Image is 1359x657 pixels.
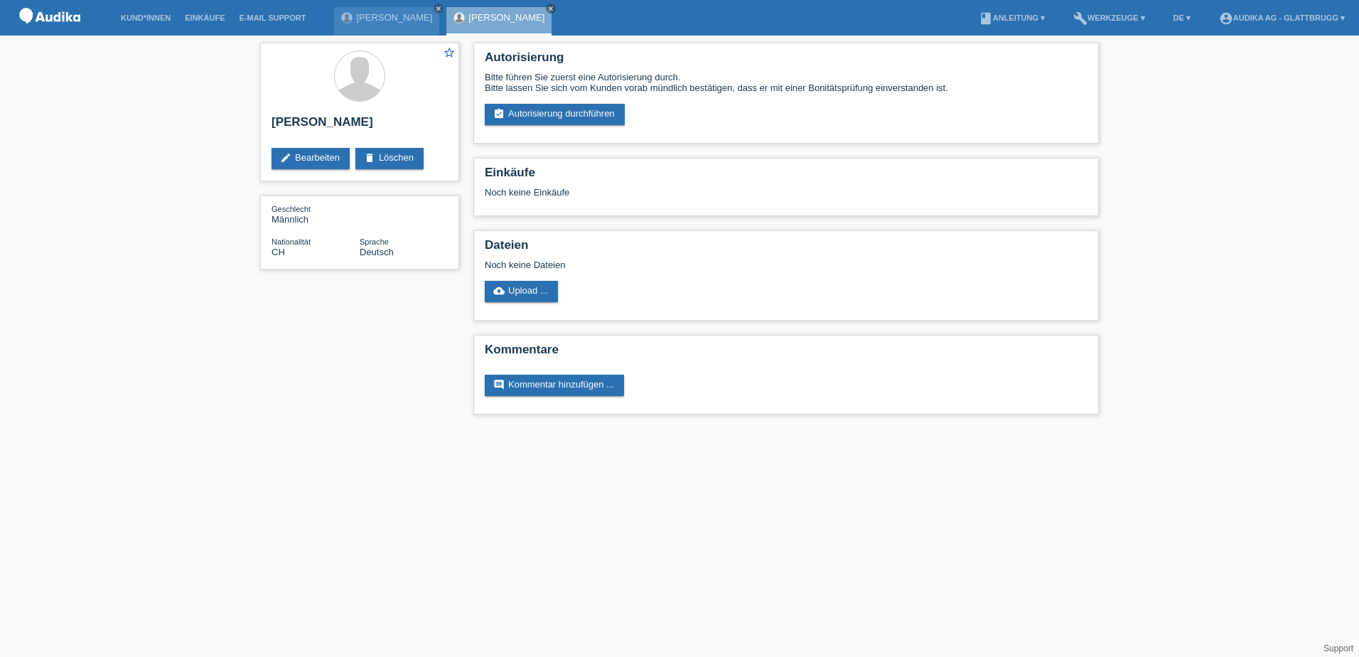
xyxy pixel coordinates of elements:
i: comment [493,379,505,390]
div: Noch keine Einkäufe [485,187,1087,208]
i: close [547,5,554,12]
a: star_border [443,46,456,61]
a: buildWerkzeuge ▾ [1066,14,1152,22]
a: DE ▾ [1166,14,1198,22]
div: Bitte führen Sie zuerst eine Autorisierung durch. Bitte lassen Sie sich vom Kunden vorab mündlich... [485,72,1087,93]
span: Sprache [360,237,389,246]
span: Schweiz [272,247,285,257]
h2: Einkäufe [485,166,1087,187]
a: Support [1323,643,1353,653]
span: Nationalität [272,237,311,246]
a: close [434,4,444,14]
i: build [1073,11,1087,26]
a: assignment_turned_inAutorisierung durchführen [485,104,625,125]
i: close [435,5,442,12]
a: [PERSON_NAME] [356,12,432,23]
a: editBearbeiten [272,148,350,169]
a: bookAnleitung ▾ [972,14,1052,22]
i: account_circle [1219,11,1233,26]
a: close [546,4,556,14]
h2: Dateien [485,238,1087,260]
div: Männlich [272,203,360,225]
i: book [979,11,993,26]
i: delete [364,152,375,164]
a: deleteLöschen [355,148,424,169]
a: [PERSON_NAME] [468,12,544,23]
a: Kund*innen [114,14,178,22]
h2: [PERSON_NAME] [272,115,448,137]
a: POS — MF Group [14,28,85,38]
a: cloud_uploadUpload ... [485,281,558,302]
span: Deutsch [360,247,394,257]
span: Geschlecht [272,205,311,213]
i: assignment_turned_in [493,108,505,119]
a: Einkäufe [178,14,232,22]
a: E-Mail Support [232,14,313,22]
i: edit [280,152,291,164]
h2: Autorisierung [485,50,1087,72]
div: Noch keine Dateien [485,260,919,270]
i: cloud_upload [493,285,505,297]
i: star_border [443,46,456,59]
a: commentKommentar hinzufügen ... [485,375,624,396]
h2: Kommentare [485,343,1087,364]
a: account_circleAudika AG - Glattbrugg ▾ [1212,14,1352,22]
